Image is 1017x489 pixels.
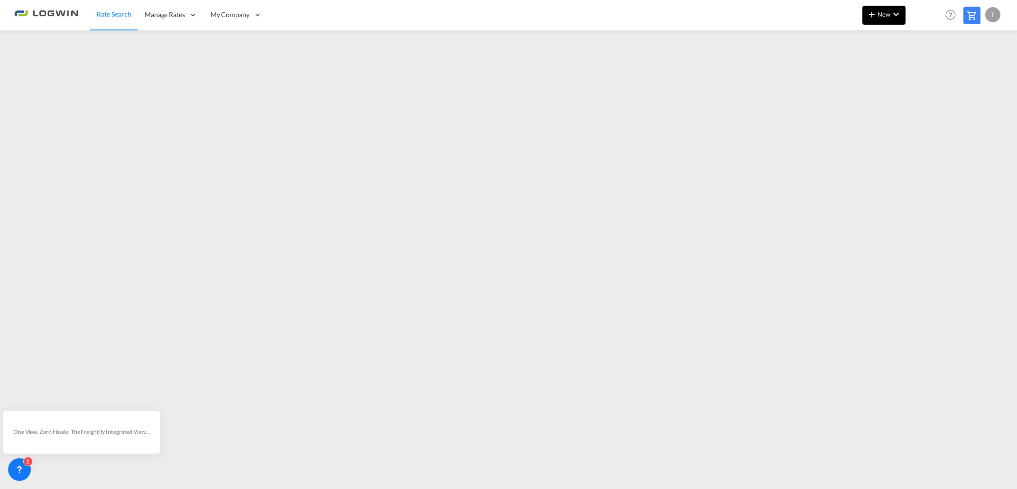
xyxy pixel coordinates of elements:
md-icon: icon-chevron-down [890,9,902,20]
md-icon: icon-plus 400-fg [866,9,878,20]
span: My Company [211,10,250,19]
div: Help [943,7,963,24]
span: Manage Rates [145,10,185,19]
span: New [866,10,902,18]
span: Help [943,7,959,23]
div: T [985,7,1000,22]
button: icon-plus 400-fgNewicon-chevron-down [862,6,906,25]
img: 2761ae10d95411efa20a1f5e0282d2d7.png [14,4,78,26]
span: Rate Search [97,10,131,18]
